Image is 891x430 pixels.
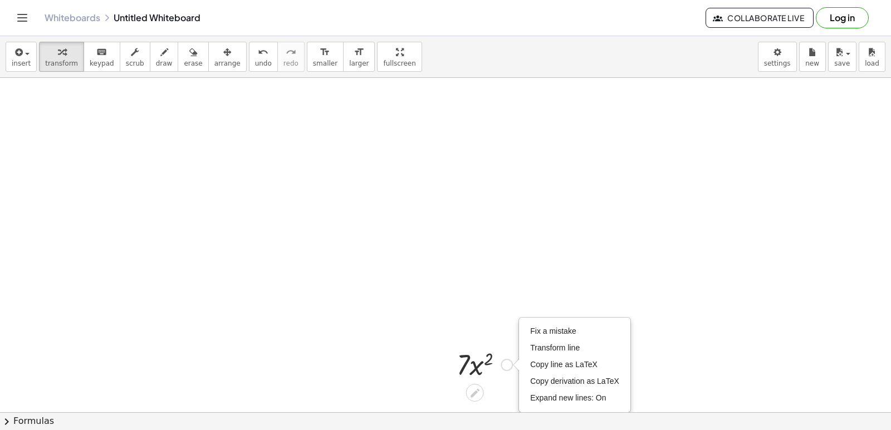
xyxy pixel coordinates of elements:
span: Copy line as LaTeX [530,360,598,369]
span: Transform line [530,343,580,352]
i: undo [258,46,268,59]
button: settings [758,42,797,72]
button: erase [178,42,208,72]
span: new [805,60,819,67]
span: insert [12,60,31,67]
button: redoredo [277,42,305,72]
button: load [859,42,885,72]
button: new [799,42,826,72]
span: transform [45,60,78,67]
span: fullscreen [383,60,415,67]
button: arrange [208,42,247,72]
span: Collaborate Live [715,13,804,23]
span: arrange [214,60,241,67]
button: save [828,42,856,72]
i: keyboard [96,46,107,59]
button: Log in [816,7,869,28]
button: fullscreen [377,42,422,72]
button: Toggle navigation [13,9,31,27]
i: format_size [354,46,364,59]
span: Expand new lines: On [530,393,606,402]
span: larger [349,60,369,67]
span: settings [764,60,791,67]
a: Whiteboards [45,12,100,23]
span: load [865,60,879,67]
button: scrub [120,42,150,72]
span: Fix a mistake [530,327,576,335]
span: save [834,60,850,67]
button: transform [39,42,84,72]
button: draw [150,42,179,72]
span: Copy derivation as LaTeX [530,377,619,385]
button: format_sizesmaller [307,42,344,72]
button: keyboardkeypad [84,42,120,72]
button: insert [6,42,37,72]
button: undoundo [249,42,278,72]
i: format_size [320,46,330,59]
i: redo [286,46,296,59]
span: smaller [313,60,337,67]
span: draw [156,60,173,67]
span: keypad [90,60,114,67]
button: Collaborate Live [706,8,814,28]
span: undo [255,60,272,67]
span: redo [283,60,298,67]
button: format_sizelarger [343,42,375,72]
div: Edit math [466,384,484,402]
span: scrub [126,60,144,67]
span: erase [184,60,202,67]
